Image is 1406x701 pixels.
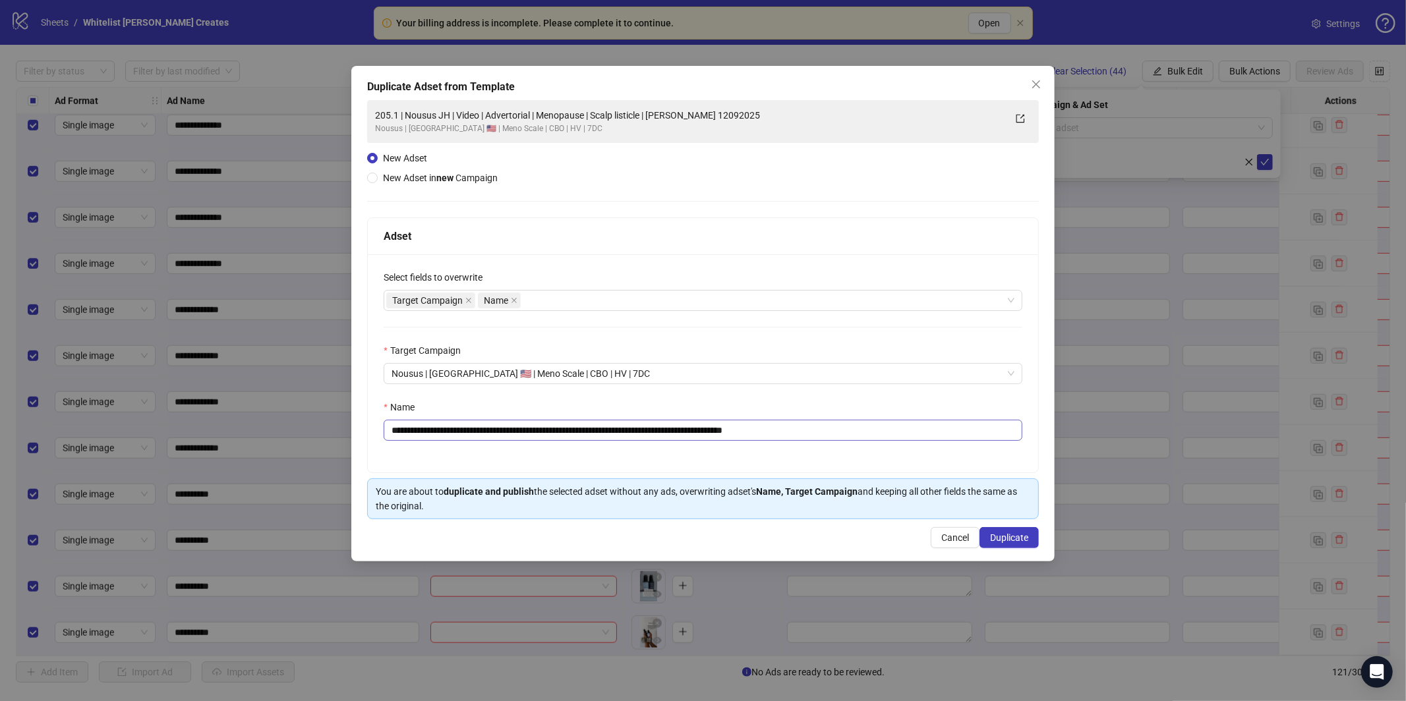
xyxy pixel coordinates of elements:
[386,293,475,308] span: Target Campaign
[990,532,1028,543] span: Duplicate
[931,527,980,548] button: Cancel
[375,123,1005,135] div: Nousus | [GEOGRAPHIC_DATA] 🇺🇸 | Meno Scale | CBO | HV | 7DC
[383,153,427,163] span: New Adset
[980,527,1039,548] button: Duplicate
[444,486,534,497] strong: duplicate and publish
[1016,114,1025,123] span: export
[484,293,508,308] span: Name
[478,293,521,308] span: Name
[384,400,423,414] label: Name
[1031,79,1041,90] span: close
[941,532,969,543] span: Cancel
[1026,74,1047,95] button: Close
[756,486,858,497] strong: Name, Target Campaign
[383,173,498,183] span: New Adset in Campaign
[367,79,1039,95] div: Duplicate Adset from Template
[384,420,1022,441] input: Name
[436,173,454,183] strong: new
[392,293,463,308] span: Target Campaign
[511,297,517,304] span: close
[384,228,1022,244] div: Adset
[376,484,1030,513] div: You are about to the selected adset without any ads, overwriting adset's and keeping all other fi...
[384,343,469,358] label: Target Campaign
[375,108,1005,123] div: 205.1 | Nousus JH | Video | Advertorial | Menopause | Scalp listicle | [PERSON_NAME] 12092025
[465,297,472,304] span: close
[1361,656,1393,688] div: Open Intercom Messenger
[392,364,1014,383] span: Nousus | USA 🇺🇸 | Meno Scale | CBO | HV | 7DC
[384,270,491,285] label: Select fields to overwrite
